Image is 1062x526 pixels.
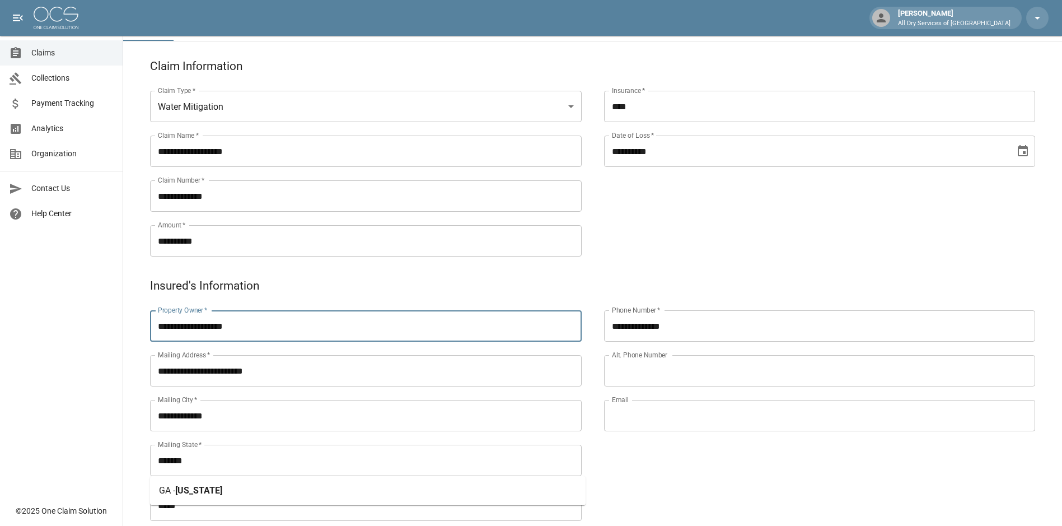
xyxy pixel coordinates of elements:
[159,485,175,496] span: GA -
[158,440,202,449] label: Mailing State
[158,305,208,315] label: Property Owner
[893,8,1015,28] div: [PERSON_NAME]
[31,47,114,59] span: Claims
[31,123,114,134] span: Analytics
[158,175,204,185] label: Claim Number
[158,220,186,230] label: Amount
[175,485,222,496] span: [US_STATE]
[158,395,198,404] label: Mailing City
[612,131,654,140] label: Date of Loss
[31,72,114,84] span: Collections
[7,7,29,29] button: open drawer
[158,350,210,360] label: Mailing Address
[612,350,667,360] label: Alt. Phone Number
[31,208,114,220] span: Help Center
[150,91,582,122] div: Water Mitigation
[16,505,107,516] div: © 2025 One Claim Solution
[898,19,1010,29] p: All Dry Services of [GEOGRAPHIC_DATA]
[612,86,645,95] label: Insurance
[612,305,660,315] label: Phone Number
[31,148,114,160] span: Organization
[34,7,78,29] img: ocs-logo-white-transparent.png
[158,86,195,95] label: Claim Type
[612,395,629,404] label: Email
[158,131,199,140] label: Claim Name
[1012,140,1034,162] button: Choose date, selected date is Jun 27, 2025
[31,183,114,194] span: Contact Us
[31,97,114,109] span: Payment Tracking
